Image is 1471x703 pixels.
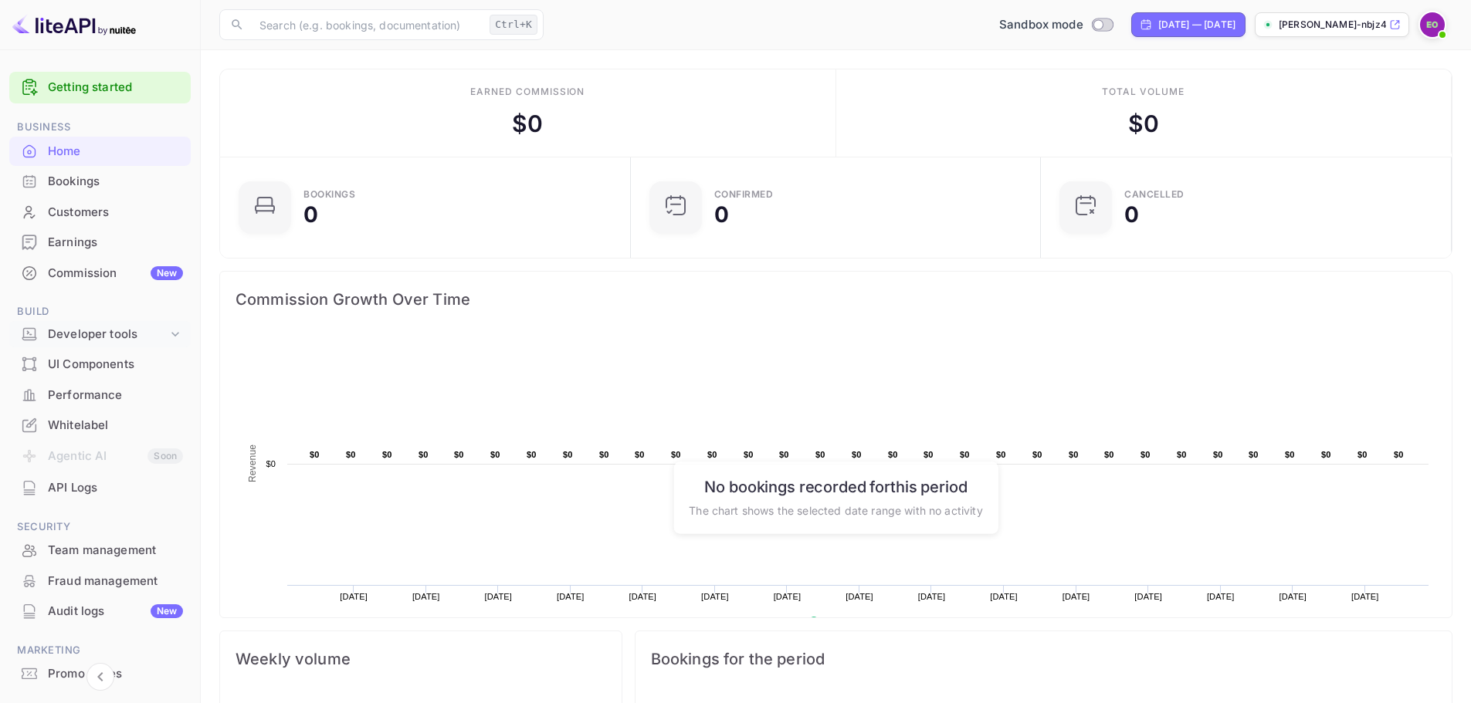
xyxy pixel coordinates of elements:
[412,592,440,601] text: [DATE]
[824,617,863,627] text: Revenue
[48,326,168,343] div: Developer tools
[86,663,114,691] button: Collapse navigation
[247,444,258,482] text: Revenue
[1124,204,1139,225] div: 0
[236,647,606,671] span: Weekly volume
[1351,592,1379,601] text: [DATE]
[1069,450,1079,459] text: $0
[9,167,191,197] div: Bookings
[1249,450,1259,459] text: $0
[1394,450,1404,459] text: $0
[1207,592,1235,601] text: [DATE]
[9,380,191,409] a: Performance
[9,259,191,289] div: CommissionNew
[303,204,318,225] div: 0
[629,592,657,601] text: [DATE]
[1134,592,1162,601] text: [DATE]
[310,450,320,459] text: $0
[1177,450,1187,459] text: $0
[689,502,982,518] p: The chart shows the selected date range with no activity
[236,287,1436,312] span: Commission Growth Over Time
[512,106,543,141] div: $ 0
[48,479,183,497] div: API Logs
[346,450,356,459] text: $0
[846,592,873,601] text: [DATE]
[9,72,191,103] div: Getting started
[1420,12,1445,37] img: Ed O'Brien
[490,450,500,459] text: $0
[9,411,191,439] a: Whitelabel
[701,592,729,601] text: [DATE]
[1141,450,1151,459] text: $0
[779,450,789,459] text: $0
[1102,85,1185,99] div: Total volume
[714,190,774,199] div: Confirmed
[993,16,1119,34] div: Switch to Production mode
[1124,190,1185,199] div: CANCELLED
[671,450,681,459] text: $0
[9,536,191,564] a: Team management
[918,592,946,601] text: [DATE]
[1104,450,1114,459] text: $0
[888,450,898,459] text: $0
[48,265,183,282] div: Commission
[303,190,355,199] div: Bookings
[9,303,191,320] span: Build
[484,592,512,601] text: [DATE]
[250,9,483,40] input: Search (e.g. bookings, documentation)
[960,450,970,459] text: $0
[9,659,191,689] div: Promo codes
[815,450,825,459] text: $0
[599,450,609,459] text: $0
[9,536,191,566] div: Team management
[557,592,585,601] text: [DATE]
[48,573,183,590] div: Fraud management
[9,137,191,167] div: Home
[744,450,754,459] text: $0
[48,356,183,373] div: UI Components
[48,417,183,434] div: Whitelabel
[340,592,368,601] text: [DATE]
[48,143,183,161] div: Home
[48,234,183,252] div: Earnings
[490,15,537,35] div: Ctrl+K
[48,603,183,620] div: Audit logs
[48,542,183,559] div: Team management
[1063,592,1090,601] text: [DATE]
[1285,450,1295,459] text: $0
[382,450,392,459] text: $0
[707,450,717,459] text: $0
[9,473,191,503] div: API Logs
[9,350,191,380] div: UI Components
[9,350,191,378] a: UI Components
[48,173,183,191] div: Bookings
[1321,450,1331,459] text: $0
[9,659,191,688] a: Promo codes
[714,204,729,225] div: 0
[419,450,429,459] text: $0
[9,259,191,287] a: CommissionNew
[12,12,136,37] img: LiteAPI logo
[9,198,191,226] a: Customers
[9,597,191,627] div: Audit logsNew
[1279,592,1307,601] text: [DATE]
[454,450,464,459] text: $0
[48,387,183,404] div: Performance
[9,198,191,228] div: Customers
[1213,450,1223,459] text: $0
[470,85,585,99] div: Earned commission
[924,450,934,459] text: $0
[9,380,191,411] div: Performance
[266,459,276,468] text: $0
[999,16,1083,34] span: Sandbox mode
[527,450,537,459] text: $0
[1128,106,1159,141] div: $ 0
[9,228,191,256] a: Earnings
[9,119,191,136] span: Business
[9,411,191,441] div: Whitelabel
[9,137,191,165] a: Home
[990,592,1018,601] text: [DATE]
[48,665,183,683] div: Promo codes
[9,566,191,597] div: Fraud management
[9,228,191,258] div: Earnings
